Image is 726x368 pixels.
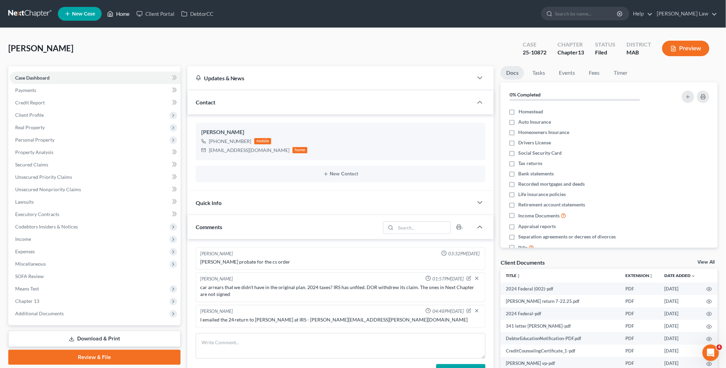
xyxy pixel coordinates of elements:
[501,320,620,332] td: 341 letter [PERSON_NAME]-pdf
[626,273,654,278] a: Extensionunfold_more
[133,8,178,20] a: Client Portal
[15,75,50,81] span: Case Dashboard
[620,332,659,345] td: PDF
[620,320,659,332] td: PDF
[254,138,272,144] div: mobile
[15,261,46,267] span: Miscellaneous
[519,223,556,230] span: Appraisal reports
[15,162,48,167] span: Secured Claims
[15,211,59,217] span: Executory Contracts
[595,41,615,49] div: Status
[10,270,181,283] a: SOFA Review
[519,181,585,187] span: Recorded mortgages and deeds
[523,49,546,57] div: 25-10872
[620,283,659,295] td: PDF
[527,66,551,80] a: Tasks
[519,233,616,240] span: Separation agreements or decrees of divorces
[72,11,95,17] span: New Case
[620,295,659,307] td: PDF
[8,350,181,365] a: Review & File
[517,274,521,278] i: unfold_more
[15,112,44,118] span: Client Profile
[196,99,215,105] span: Contact
[396,222,451,234] input: Search...
[104,8,133,20] a: Home
[692,274,696,278] i: expand_more
[201,171,480,177] button: New Contact
[519,108,543,115] span: Homestead
[501,345,620,357] td: CreditCounselingCertificate_1-pdf
[209,147,290,154] div: [EMAIL_ADDRESS][DOMAIN_NAME]
[519,150,562,156] span: Social Security Card
[630,8,653,20] a: Help
[698,260,715,265] a: View All
[519,212,560,219] span: Income Documents
[10,72,181,84] a: Case Dashboard
[703,345,719,361] iframe: Intercom live chat
[15,186,81,192] span: Unsecured Nonpriority Claims
[200,251,233,257] div: [PERSON_NAME]
[659,283,701,295] td: [DATE]
[15,149,53,155] span: Property Analysis
[659,345,701,357] td: [DATE]
[620,307,659,320] td: PDF
[196,74,465,82] div: Updates & News
[654,8,717,20] a: [PERSON_NAME] Law
[665,273,696,278] a: Date Added expand_more
[15,87,36,93] span: Payments
[200,276,233,283] div: [PERSON_NAME]
[501,307,620,320] td: 2024 Federal-pdf
[519,191,566,198] span: Life insurance policies
[659,295,701,307] td: [DATE]
[8,43,73,53] span: [PERSON_NAME]
[510,92,541,98] strong: 0% Completed
[519,119,551,125] span: Auto Insurance
[626,41,651,49] div: District
[15,224,78,229] span: Codebtors Insiders & Notices
[506,273,521,278] a: Titleunfold_more
[583,66,605,80] a: Fees
[519,129,570,136] span: Homeowners Insurance
[595,49,615,57] div: Filed
[15,137,54,143] span: Personal Property
[10,159,181,171] a: Secured Claims
[200,284,481,298] div: car arrears that we didn't have in the original plan. 2024 taxes? IRS has unfiled. DOR withdrew i...
[519,244,528,251] span: Bills
[501,66,524,80] a: Docs
[8,331,181,347] a: Download & Print
[578,49,584,55] span: 13
[15,298,39,304] span: Chapter 13
[196,200,222,206] span: Quick Info
[200,316,481,323] div: I emailed the 24 return to [PERSON_NAME] at IRS - [PERSON_NAME][EMAIL_ADDRESS][PERSON_NAME][DOMAI...
[15,248,35,254] span: Expenses
[662,41,709,56] button: Preview
[523,41,546,49] div: Case
[15,100,45,105] span: Credit Report
[432,276,464,282] span: 01:57PM[DATE]
[15,199,34,205] span: Lawsuits
[558,49,584,57] div: Chapter
[620,345,659,357] td: PDF
[501,283,620,295] td: 2024 Federal (002)-pdf
[178,8,217,20] a: DebtorCC
[10,146,181,159] a: Property Analysis
[10,196,181,208] a: Lawsuits
[196,224,222,230] span: Comments
[553,66,581,80] a: Events
[519,139,551,146] span: Drivers License
[15,124,45,130] span: Real Property
[501,295,620,307] td: [PERSON_NAME] return 7-22.25.pdf
[519,170,554,177] span: Bank statements
[15,174,72,180] span: Unsecured Priority Claims
[659,332,701,345] td: [DATE]
[293,147,308,153] div: home
[717,345,722,350] span: 4
[15,273,44,279] span: SOFA Review
[15,236,31,242] span: Income
[501,259,545,266] div: Client Documents
[10,171,181,183] a: Unsecured Priority Claims
[519,201,585,208] span: Retirement account statements
[15,310,64,316] span: Additional Documents
[650,274,654,278] i: unfold_more
[10,96,181,109] a: Credit Report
